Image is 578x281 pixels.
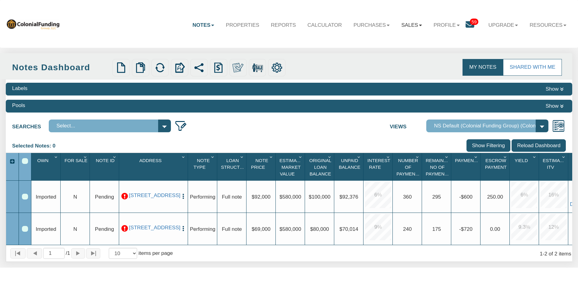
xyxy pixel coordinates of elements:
div: Column Menu [53,153,60,160]
span: Own [37,158,48,163]
div: Sort None [91,155,119,178]
span: Loan Structure [221,158,249,170]
img: views.png [552,120,565,132]
span: 295 [432,194,441,200]
div: Row 1, Row Selection Checkbox [22,194,28,199]
div: Column Menu [327,153,334,160]
a: Upgrade [483,16,524,34]
div: Column Menu [414,153,421,160]
div: Sort None [394,155,422,178]
abbr: through [543,251,544,257]
div: 6.0 [365,182,391,208]
span: $80,000 [310,226,329,232]
div: Remaining No Of Payments Sort None [424,155,451,178]
button: Press to open the note menu [180,193,186,200]
div: Column Menu [180,153,187,160]
img: make_own.png [232,62,243,73]
span: Address [139,158,161,163]
span: Estimated Itv [543,158,569,170]
img: refresh.png [154,62,165,73]
div: Sort None [277,155,305,178]
span: Imported [36,226,56,232]
span: Full note [222,226,242,232]
img: new.png [116,62,127,73]
div: Sort None [511,155,539,178]
a: Purchases [348,16,395,34]
div: Sort None [336,155,363,178]
img: cell-menu.png [180,225,186,232]
div: Column Menu [82,153,89,160]
div: Column Menu [268,153,275,160]
div: Note Type Sort None [190,155,217,178]
div: 16.0 [541,182,567,208]
div: Estimated Itv Sort None [541,155,568,178]
div: Row 2, Row Selection Checkbox [22,226,28,232]
div: Expand All [6,158,19,165]
div: Sort None [62,155,90,178]
div: Payment(P&I) Sort None [453,155,480,178]
span: Remaining No Of Payments [426,158,452,176]
div: Column Menu [210,153,217,160]
a: Notes [187,16,220,34]
button: Show [544,102,566,110]
span: 360 [403,194,412,200]
span: items per page [138,250,173,256]
span: Note Type [193,158,210,170]
a: Calculator [302,16,348,34]
span: Performing [190,194,215,200]
span: -$600 [459,194,473,200]
label: Searches [12,120,49,130]
span: 175 [432,226,441,232]
div: Address Sort None [121,155,188,178]
span: 59 [470,19,478,25]
button: Page forward [71,248,85,259]
img: 569736 [6,18,60,29]
div: Column Menu [473,153,480,160]
div: Column Menu [297,153,304,160]
span: Interest Rate [367,158,390,170]
img: export.svg [174,62,185,73]
div: Escrow Payment Sort None [482,155,509,178]
div: Sort None [248,155,275,178]
span: Original Loan Balance [309,158,331,176]
a: Properties [220,16,265,34]
span: -$720 [459,226,473,232]
a: 0001 B Lafayette Ave, Baltimore, MD, 21202 [129,193,178,199]
div: Column Menu [531,153,538,160]
div: For Sale Sort None [62,155,90,178]
div: Pools [12,102,25,109]
div: Interest Rate Sort None [365,155,392,178]
abbr: of [66,250,67,256]
span: 240 [403,226,412,232]
img: copy.png [135,62,146,73]
div: Column Menu [112,153,119,160]
div: Note Price Sort None [248,155,275,178]
span: Estimated Market Value [279,158,306,176]
span: $580,000 [279,194,301,200]
div: 6.0 [511,182,537,208]
div: 9.0 [365,214,391,240]
div: Sort None [33,155,60,178]
span: 250.00 [487,194,503,200]
span: $92,000 [252,194,271,200]
a: Reports [265,16,302,34]
span: Payment(P&I) [455,158,487,163]
div: Sort None [424,155,451,178]
img: edit_filter_icon.png [175,120,187,132]
div: Selected Notes: 0 [12,139,60,153]
span: Yield [515,158,528,163]
img: for_sale.png [252,62,263,73]
a: Sales [395,16,428,34]
span: Pending [95,194,114,200]
span: $580,000 [279,226,301,232]
div: Sort None [219,155,246,178]
div: Column Menu [502,153,509,160]
input: Show Filtering [466,139,510,152]
div: Sort None [482,155,509,178]
img: settings.png [271,62,282,73]
div: Loan Structure Sort None [219,155,246,178]
div: Labels [12,85,27,92]
span: Performing [190,226,215,232]
span: Imported [36,194,56,200]
label: Views [390,120,426,130]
